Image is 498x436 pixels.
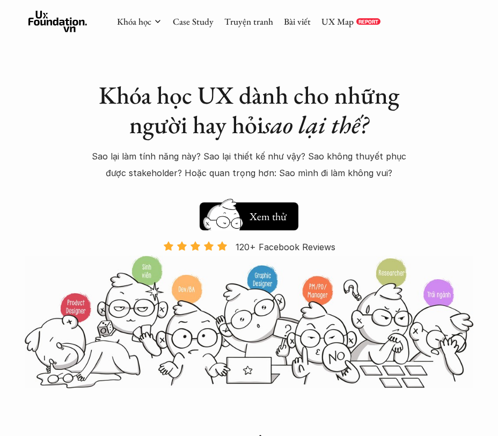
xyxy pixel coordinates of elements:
[200,197,298,230] a: Xem thử
[236,239,335,255] p: 120+ Facebook Reviews
[90,81,409,140] h1: Khóa học UX dành cho những người hay hỏi
[248,209,288,224] h5: Xem thử
[90,148,409,181] p: Sao lại làm tính năng này? Sao lại thiết kế như vậy? Sao không thuyết phục được stakeholder? Hoặc...
[263,108,369,141] em: sao lại thế?
[358,18,378,25] p: REPORT
[173,16,214,27] a: Case Study
[117,16,151,27] a: Khóa học
[284,16,311,27] a: Bài viết
[224,16,273,27] a: Truyện tranh
[321,16,354,27] a: UX Map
